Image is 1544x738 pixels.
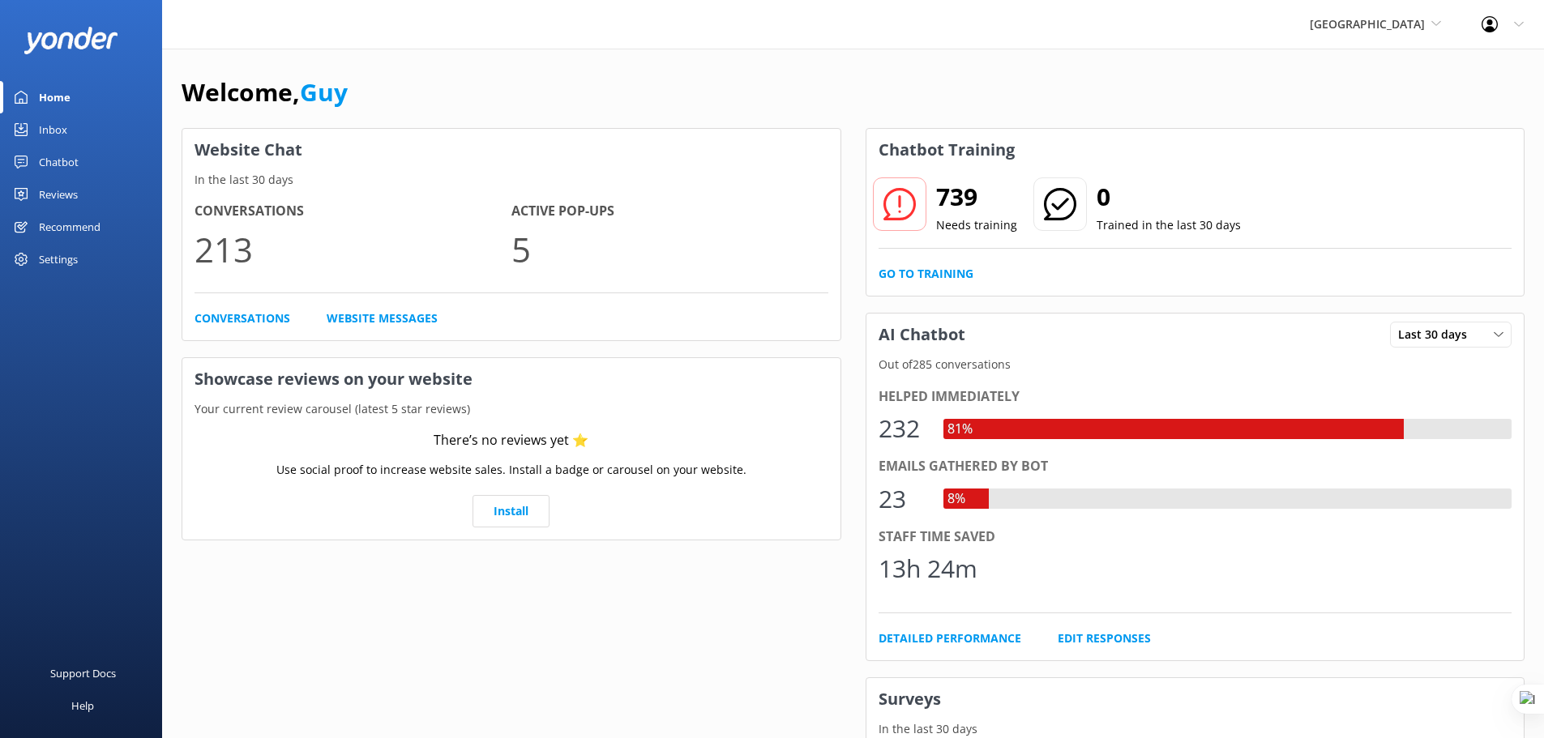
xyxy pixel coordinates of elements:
div: Helped immediately [879,386,1512,407]
span: [GEOGRAPHIC_DATA] [1310,16,1425,32]
p: Out of 285 conversations [866,356,1525,373]
p: Your current review carousel (latest 5 star reviews) [182,400,840,418]
div: 13h 24m [879,549,977,588]
div: Chatbot [39,146,79,178]
h3: Website Chat [182,129,840,171]
a: Website Messages [327,309,438,327]
div: Help [71,689,94,722]
a: Detailed Performance [879,629,1021,647]
h4: Conversations [195,201,511,222]
div: Recommend [39,211,101,243]
h3: Chatbot Training [866,129,1027,171]
div: Settings [39,243,78,275]
p: In the last 30 days [866,720,1525,738]
a: Edit Responses [1058,629,1151,647]
span: Last 30 days [1398,326,1477,343]
h2: 739 [936,177,1017,216]
h1: Welcome, [182,73,348,112]
div: 8% [943,488,969,510]
div: Staff time saved [879,527,1512,548]
div: 81% [943,419,977,440]
a: Guy [300,75,348,109]
p: Trained in the last 30 days [1097,216,1241,234]
a: Go to Training [879,265,973,283]
a: Install [473,495,550,527]
h4: Active Pop-ups [511,201,828,222]
p: Use social proof to increase website sales. Install a badge or carousel on your website. [276,461,746,479]
img: yonder-white-logo.png [24,27,118,53]
h3: AI Chatbot [866,314,977,356]
p: 213 [195,222,511,276]
div: Emails gathered by bot [879,456,1512,477]
div: Support Docs [50,657,116,689]
div: Reviews [39,178,78,211]
p: 5 [511,222,828,276]
div: Home [39,81,71,113]
h2: 0 [1097,177,1241,216]
p: In the last 30 days [182,171,840,189]
h3: Showcase reviews on your website [182,358,840,400]
div: 232 [879,409,927,448]
div: There’s no reviews yet ⭐ [434,430,588,451]
div: 23 [879,480,927,518]
div: Inbox [39,113,67,146]
h3: Surveys [866,678,1525,720]
a: Conversations [195,309,290,327]
p: Needs training [936,216,1017,234]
